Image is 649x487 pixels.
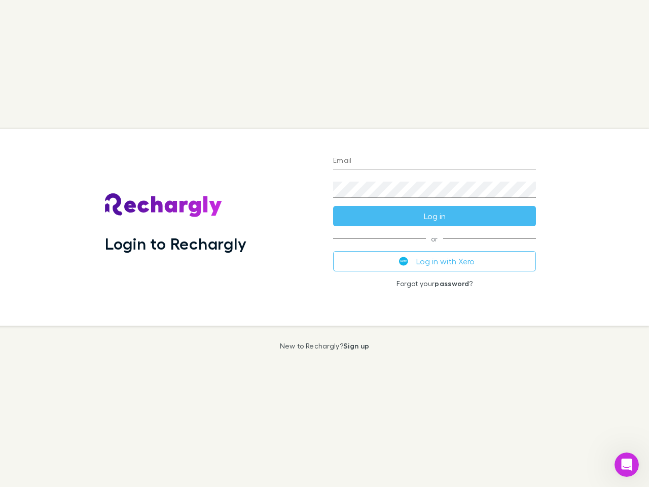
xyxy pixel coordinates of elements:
button: Log in [333,206,536,226]
p: New to Rechargly? [280,342,370,350]
p: Forgot your ? [333,280,536,288]
button: Log in with Xero [333,251,536,271]
span: or [333,238,536,239]
img: Rechargly's Logo [105,193,223,218]
h1: Login to Rechargly [105,234,246,253]
a: password [435,279,469,288]
a: Sign up [343,341,369,350]
iframe: Intercom live chat [615,453,639,477]
img: Xero's logo [399,257,408,266]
